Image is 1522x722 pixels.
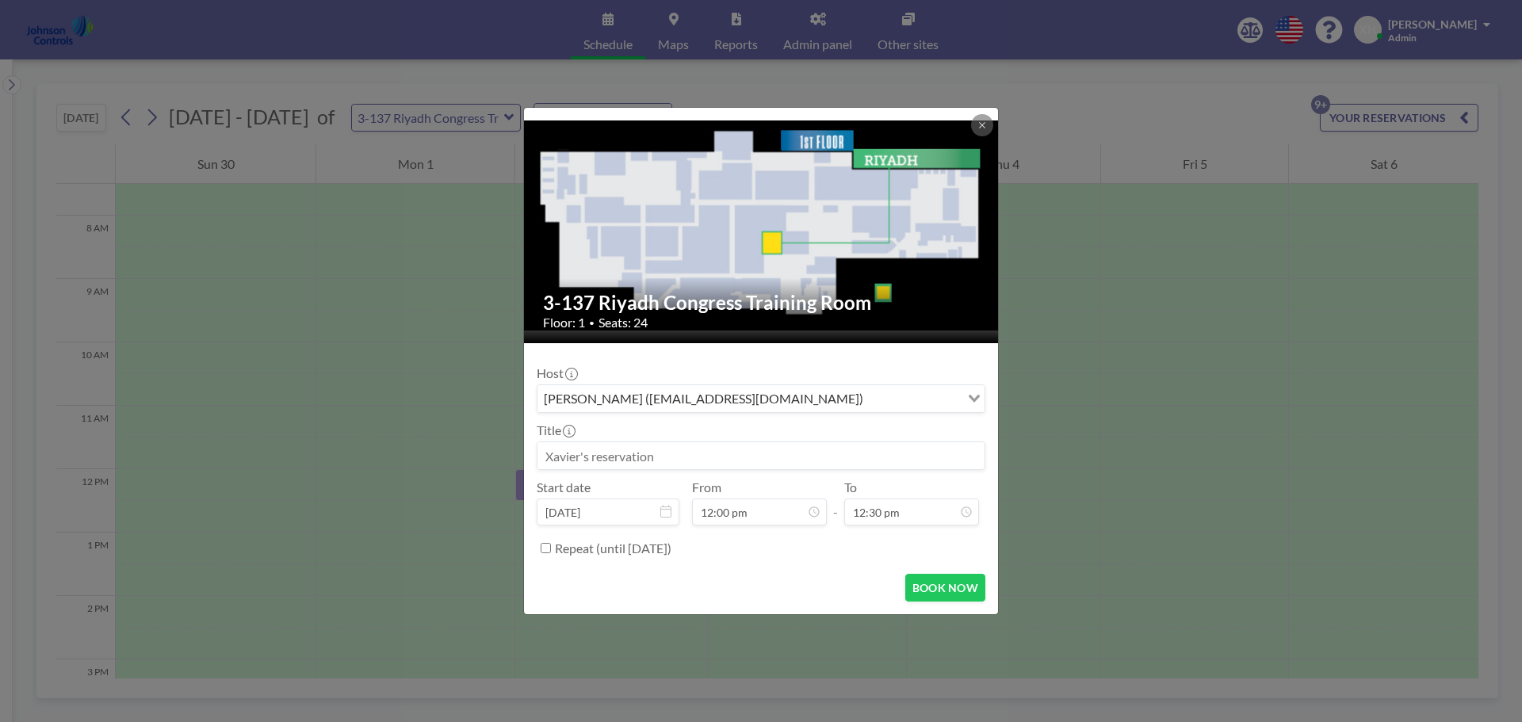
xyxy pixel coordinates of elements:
[541,388,866,409] span: [PERSON_NAME] ([EMAIL_ADDRESS][DOMAIN_NAME])
[833,485,838,520] span: -
[598,315,648,330] span: Seats: 24
[537,422,574,438] label: Title
[555,541,671,556] label: Repeat (until [DATE])
[692,479,721,495] label: From
[537,479,591,495] label: Start date
[905,574,985,602] button: BOOK NOW
[589,317,595,329] span: •
[844,479,857,495] label: To
[524,120,1000,330] img: 537.jpg
[537,365,576,381] label: Host
[543,291,981,315] h2: 3-137 Riyadh Congress Training Room
[537,385,985,412] div: Search for option
[868,388,958,409] input: Search for option
[543,315,585,330] span: Floor: 1
[537,442,985,469] input: Xavier's reservation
